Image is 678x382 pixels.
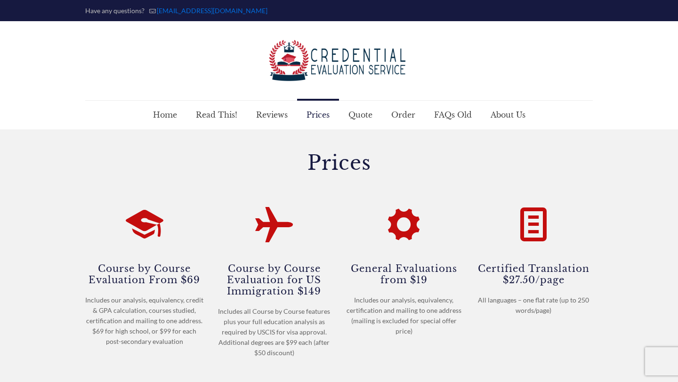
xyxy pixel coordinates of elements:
a: Prices [297,101,339,129]
h1: Prices [85,153,593,173]
h4: General Evaluations from $19 [345,262,463,286]
h4: Certified Translation $27.50/page [475,262,593,286]
a: Order [382,101,425,129]
a: FAQs Old [425,101,481,129]
div: All languages – one flat rate (up to 250 words/page) [475,295,593,316]
img: logo-color [268,40,410,81]
a: Quote [339,101,382,129]
a: mail [157,7,267,15]
div: Includes our analysis, equivalency, credit & GPA calculation, courses studied, certification and ... [85,295,204,347]
div: Includes our analysis, equivalency, certification and mailing to one address (mailing is excluded... [345,295,463,336]
h4: Course by Course Evaluation From $69 [85,262,204,286]
div: Includes all Course by Course features plus your full education analysis as required by USCIS for... [215,306,334,358]
a: About Us [481,101,535,129]
h4: Course by Course Evaluation for US Immigration $149 [215,262,334,297]
a: Home [144,101,186,129]
a: Credential Evaluation Service [268,21,410,100]
nav: Main menu [144,101,535,129]
a: Reviews [247,101,297,129]
a: Read This! [186,101,247,129]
